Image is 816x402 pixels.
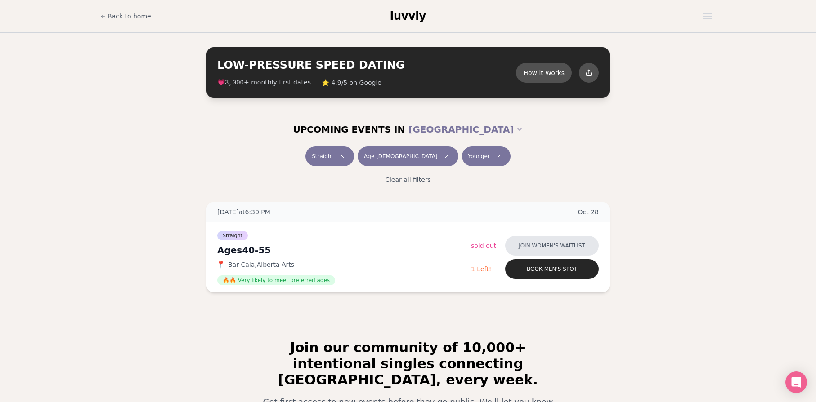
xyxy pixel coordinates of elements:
span: [DATE] at 6:30 PM [217,208,270,216]
span: Oct 28 [578,208,599,216]
button: Age [DEMOGRAPHIC_DATA]Clear age [358,146,458,166]
span: Straight [217,231,248,240]
span: luvvly [390,10,426,22]
h2: LOW-PRESSURE SPEED DATING [217,58,516,72]
span: Younger [468,153,490,160]
span: Bar Cala , Alberta Arts [228,260,294,269]
button: StraightClear event type filter [305,146,354,166]
span: 1 Left! [471,265,491,273]
span: 3,000 [225,79,244,86]
a: luvvly [390,9,426,23]
span: ⭐ 4.9/5 on Google [322,78,381,87]
span: Clear preference [493,151,504,162]
span: Straight [312,153,333,160]
h2: Join our community of 10,000+ intentional singles connecting [GEOGRAPHIC_DATA], every week. [250,340,566,388]
span: Back to home [108,12,151,21]
span: Sold Out [471,242,496,249]
span: 🔥🔥 Very likely to meet preferred ages [217,275,335,285]
button: Open menu [699,9,716,23]
button: [GEOGRAPHIC_DATA] [408,119,523,139]
a: Back to home [100,7,151,25]
button: Book men's spot [505,259,599,279]
button: YoungerClear preference [462,146,511,166]
span: Clear age [441,151,452,162]
span: Clear event type filter [337,151,348,162]
span: Age [DEMOGRAPHIC_DATA] [364,153,437,160]
button: Clear all filters [380,170,436,190]
button: Join women's waitlist [505,236,599,256]
span: 💗 + monthly first dates [217,78,311,87]
div: Ages 40-55 [217,244,471,256]
span: UPCOMING EVENTS IN [293,123,405,136]
div: Open Intercom Messenger [785,371,807,393]
span: 📍 [217,261,224,268]
button: How it Works [516,63,572,83]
